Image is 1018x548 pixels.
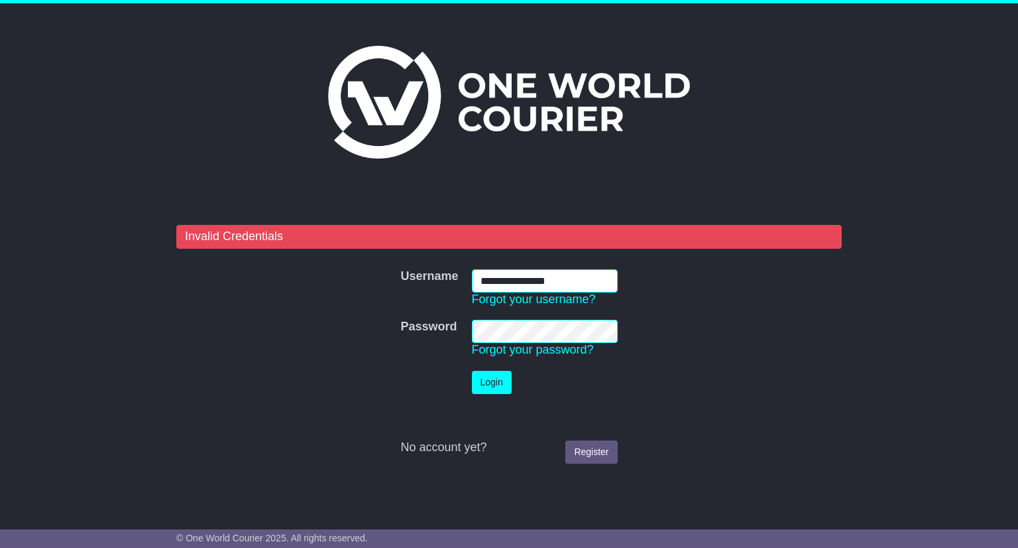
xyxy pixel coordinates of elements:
a: Register [565,441,617,464]
a: Forgot your username? [472,293,596,306]
div: No account yet? [400,441,617,455]
img: One World [328,46,690,159]
button: Login [472,371,512,394]
label: Password [400,320,457,334]
label: Username [400,269,458,284]
span: © One World Courier 2025. All rights reserved. [176,533,368,543]
div: Invalid Credentials [176,225,842,249]
a: Forgot your password? [472,343,594,356]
